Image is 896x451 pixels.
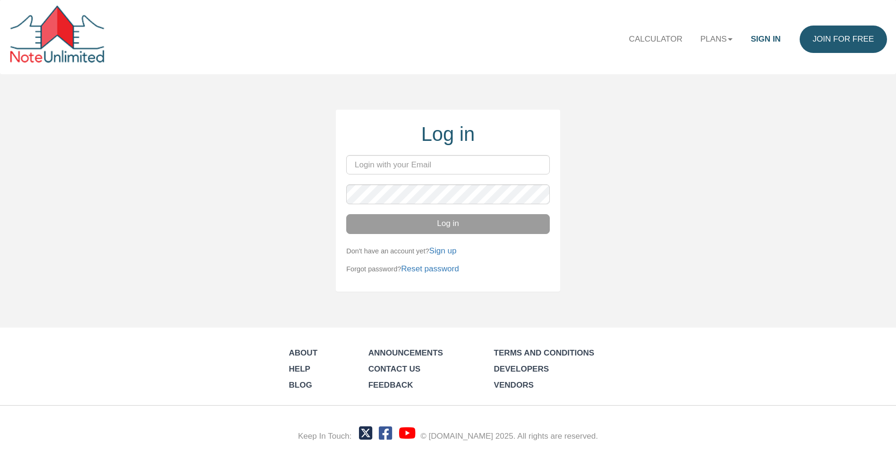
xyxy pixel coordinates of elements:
[368,348,443,357] a: Announcements
[368,364,421,373] a: Contact Us
[346,265,459,273] small: Forgot password?
[289,364,310,373] a: Help
[289,381,312,390] a: Blog
[346,120,550,148] div: Log in
[429,246,457,255] a: Sign up
[620,26,691,53] a: Calculator
[494,364,549,373] a: Developers
[494,348,595,357] a: Terms and Conditions
[368,381,413,390] a: Feedback
[298,431,352,442] div: Keep In Touch:
[346,155,550,175] input: Login with your Email
[346,247,456,255] small: Don't have an account yet?
[494,381,534,390] a: Vendors
[742,26,789,53] a: Sign in
[800,26,887,53] a: Join for FREE
[420,431,598,442] div: © [DOMAIN_NAME] 2025. All rights are reserved.
[401,264,459,273] a: Reset password
[346,214,550,234] button: Log in
[289,348,317,357] a: About
[691,26,742,53] a: Plans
